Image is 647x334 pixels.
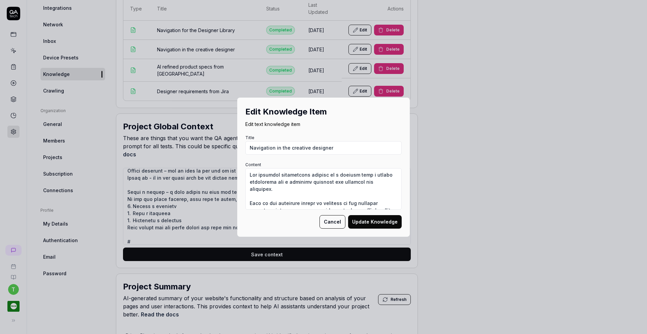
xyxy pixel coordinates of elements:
[245,106,402,118] h2: Edit Knowledge Item
[245,135,254,140] label: Title
[245,141,402,155] input: Enter a title
[245,121,402,128] p: Edit text knowledge item
[348,215,402,229] button: Update Knowledge
[245,162,261,167] label: Content
[319,215,345,229] button: Cancel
